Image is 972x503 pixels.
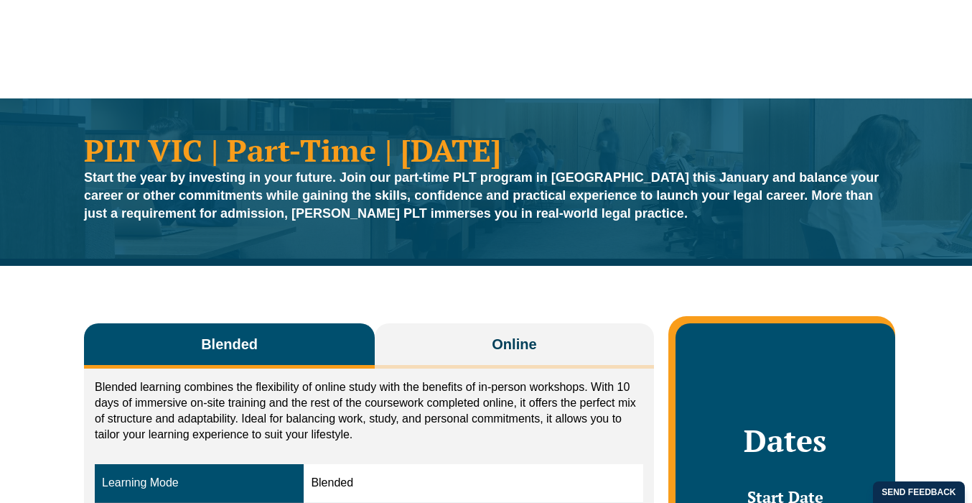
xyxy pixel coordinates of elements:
[492,334,536,354] span: Online
[84,170,879,221] strong: Start the year by investing in your future. Join our part-time PLT program in [GEOGRAPHIC_DATA] t...
[201,334,258,354] span: Blended
[102,475,296,492] div: Learning Mode
[84,134,888,165] h1: PLT VIC | Part-Time | [DATE]
[95,379,643,443] p: Blended learning combines the flexibility of online study with the benefits of in-person workshop...
[311,475,635,492] div: Blended
[690,423,881,458] h2: Dates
